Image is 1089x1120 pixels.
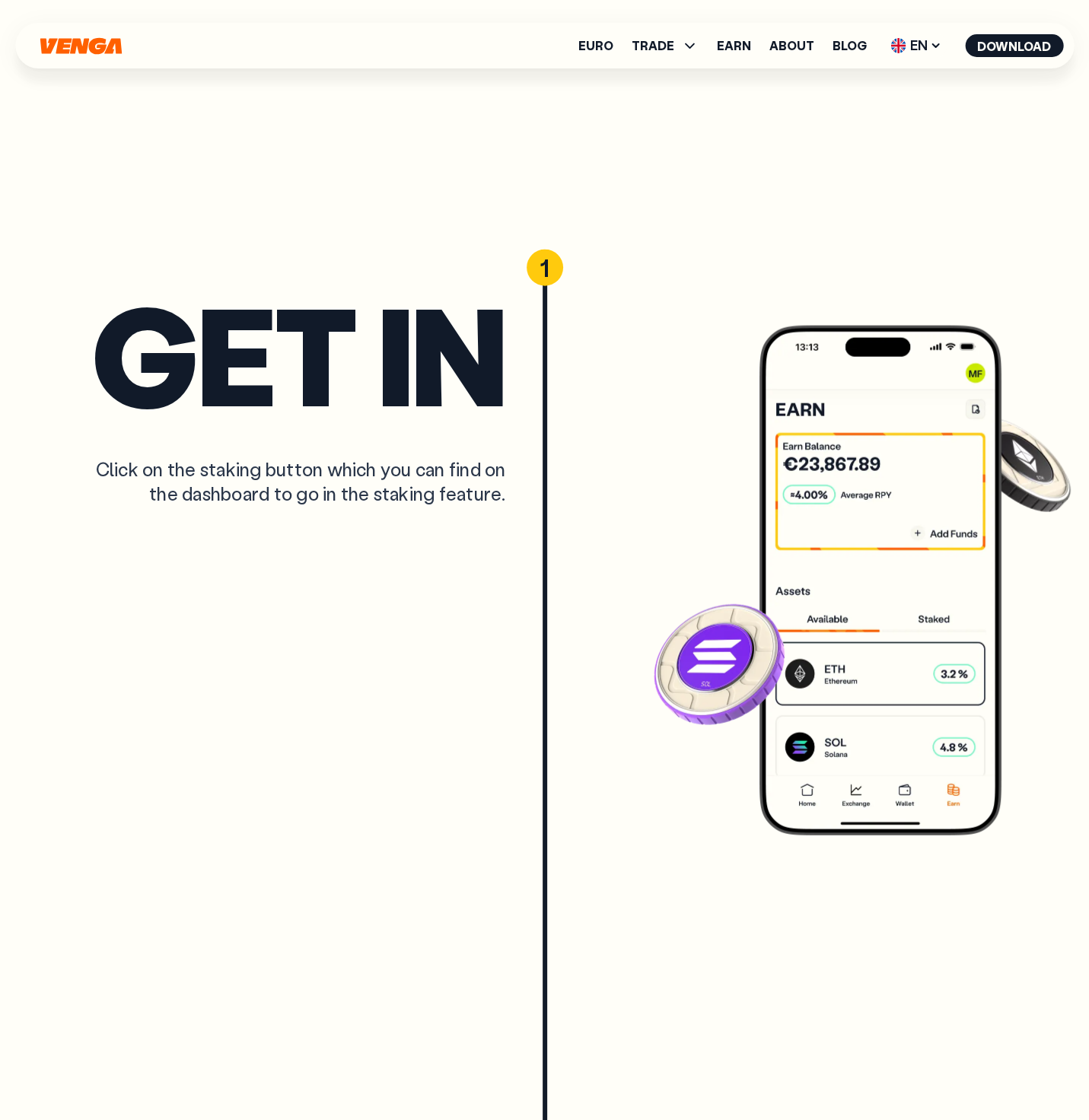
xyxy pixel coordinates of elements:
[890,38,906,53] img: flag-uk
[833,40,867,52] a: Blog
[578,40,613,52] a: Euro
[632,40,674,52] span: TRADE
[965,34,1063,57] button: Download
[65,457,506,504] div: Click on the staking button which you can find on the dashboard to go in the staking feature.
[769,40,814,52] a: About
[527,250,563,286] div: 1
[759,326,1001,835] img: phone
[717,40,751,52] a: Earn
[651,595,788,732] img: solana
[632,37,699,55] span: TRADE
[885,33,947,58] span: EN
[65,295,506,412] h2: Get in
[38,37,123,55] svg: Home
